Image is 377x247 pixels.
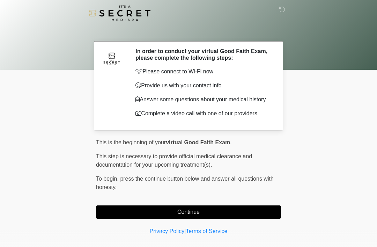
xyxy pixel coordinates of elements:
[96,153,252,168] span: This step is necessary to provide official medical clearance and documentation for your upcoming ...
[135,67,271,76] p: Please connect to Wi-Fi now
[96,176,120,182] span: To begin,
[135,109,271,118] p: Complete a video call with one of our providers
[135,48,271,61] h2: In order to conduct your virtual Good Faith Exam, please complete the following steps:
[135,81,271,90] p: Provide us with your contact info
[96,176,274,190] span: press the continue button below and answer all questions with honesty.
[150,228,185,234] a: Privacy Policy
[101,48,122,69] img: Agent Avatar
[230,139,231,145] span: .
[135,95,271,104] p: Answer some questions about your medical history
[89,5,150,21] img: It's A Secret Med Spa Logo
[184,228,186,234] a: |
[96,139,166,145] span: This is the beginning of your
[96,205,281,219] button: Continue
[186,228,227,234] a: Terms of Service
[91,25,286,38] h1: ‎ ‎
[166,139,230,145] strong: virtual Good Faith Exam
